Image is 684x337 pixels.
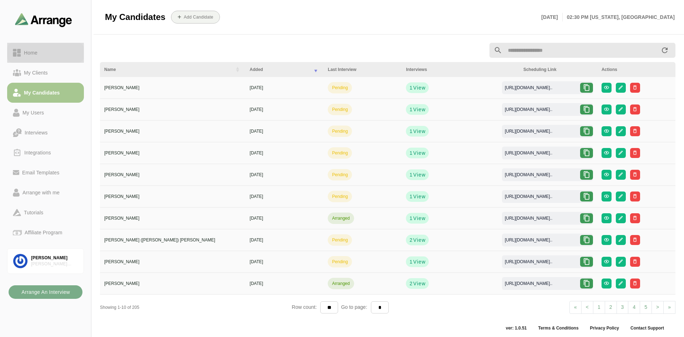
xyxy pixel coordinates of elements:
[328,66,397,73] div: Last Interview
[332,150,348,156] div: pending
[413,193,426,200] span: View
[409,215,413,222] strong: 1
[668,304,671,310] span: »
[500,325,533,331] span: ver: 1.0.51
[409,84,413,91] strong: 1
[104,106,241,113] div: [PERSON_NAME]
[104,150,241,156] div: [PERSON_NAME]
[409,171,413,178] strong: 1
[250,106,319,113] div: [DATE]
[628,301,640,314] a: 4
[406,191,429,202] button: 1View
[250,150,319,156] div: [DATE]
[409,258,413,265] strong: 1
[499,106,558,113] div: [URL][DOMAIN_NAME]..
[7,43,84,63] a: Home
[21,148,54,157] div: Integrations
[413,258,426,265] span: View
[584,325,625,331] a: Privacy Policy
[413,106,426,113] span: View
[21,88,63,97] div: My Candidates
[499,215,558,221] div: [URL][DOMAIN_NAME]..
[406,169,429,180] button: 1View
[7,163,84,183] a: Email Templates
[413,171,426,178] span: View
[499,237,558,243] div: [URL][DOMAIN_NAME]..
[104,280,241,287] div: [PERSON_NAME]
[625,325,670,331] a: Contact Support
[183,15,213,20] b: Add Candidate
[250,237,319,243] div: [DATE]
[104,237,241,243] div: [PERSON_NAME] ([PERSON_NAME]) [PERSON_NAME]
[499,172,558,178] div: [URL][DOMAIN_NAME]..
[250,215,319,221] div: [DATE]
[409,128,413,135] strong: 1
[406,256,429,267] button: 1View
[250,193,319,200] div: [DATE]
[656,304,659,310] span: >
[9,285,82,299] button: Arrange An Interview
[104,85,241,91] div: [PERSON_NAME]
[413,280,426,287] span: View
[563,13,675,21] p: 02:30 PM [US_STATE], [GEOGRAPHIC_DATA]
[406,104,429,115] button: 1View
[22,228,65,237] div: Affiliate Program
[104,193,241,200] div: [PERSON_NAME]
[413,215,426,222] span: View
[499,259,558,265] div: [URL][DOMAIN_NAME]..
[20,188,62,197] div: Arrange with me
[640,301,652,314] a: 5
[409,149,413,157] strong: 1
[532,325,584,331] a: Terms & Conditions
[292,304,320,310] span: Row count:
[105,12,165,22] span: My Candidates
[406,213,429,224] button: 1View
[652,301,664,314] a: Next
[7,63,84,83] a: My Clients
[499,150,558,156] div: [URL][DOMAIN_NAME]..
[413,84,426,91] span: View
[406,82,429,93] button: 1View
[499,193,558,200] div: [URL][DOMAIN_NAME]..
[499,85,558,91] div: [URL][DOMAIN_NAME]..
[605,301,617,314] a: 2
[406,235,429,245] button: 2View
[406,148,429,158] button: 1View
[406,126,429,137] button: 1View
[406,66,515,73] div: Interviews
[332,215,349,221] div: arranged
[413,128,426,135] span: View
[21,285,70,299] b: Arrange An Interview
[100,304,292,311] div: Showing 1-10 of 205
[250,85,319,91] div: [DATE]
[21,208,46,217] div: Tutorials
[7,143,84,163] a: Integrations
[409,106,413,113] strong: 1
[7,223,84,242] a: Affiliate Program
[7,123,84,143] a: Interviews
[332,85,348,91] div: pending
[332,172,348,178] div: pending
[409,193,413,200] strong: 1
[21,48,40,57] div: Home
[19,168,62,177] div: Email Templates
[22,128,50,137] div: Interviews
[332,237,348,243] div: pending
[406,278,429,289] button: 2View
[332,193,348,200] div: pending
[104,215,241,221] div: [PERSON_NAME]
[602,66,671,73] div: Actions
[20,108,47,117] div: My Users
[250,128,319,134] div: [DATE]
[617,301,629,314] a: 3
[7,83,84,103] a: My Candidates
[413,149,426,157] span: View
[7,183,84,203] a: Arrange with me
[332,106,348,113] div: pending
[104,259,241,265] div: [PERSON_NAME]
[7,248,84,274] a: [PERSON_NAME][PERSON_NAME] Associates
[499,128,558,134] div: [URL][DOMAIN_NAME]..
[250,259,319,265] div: [DATE]
[104,66,230,73] div: Name
[31,255,78,261] div: [PERSON_NAME]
